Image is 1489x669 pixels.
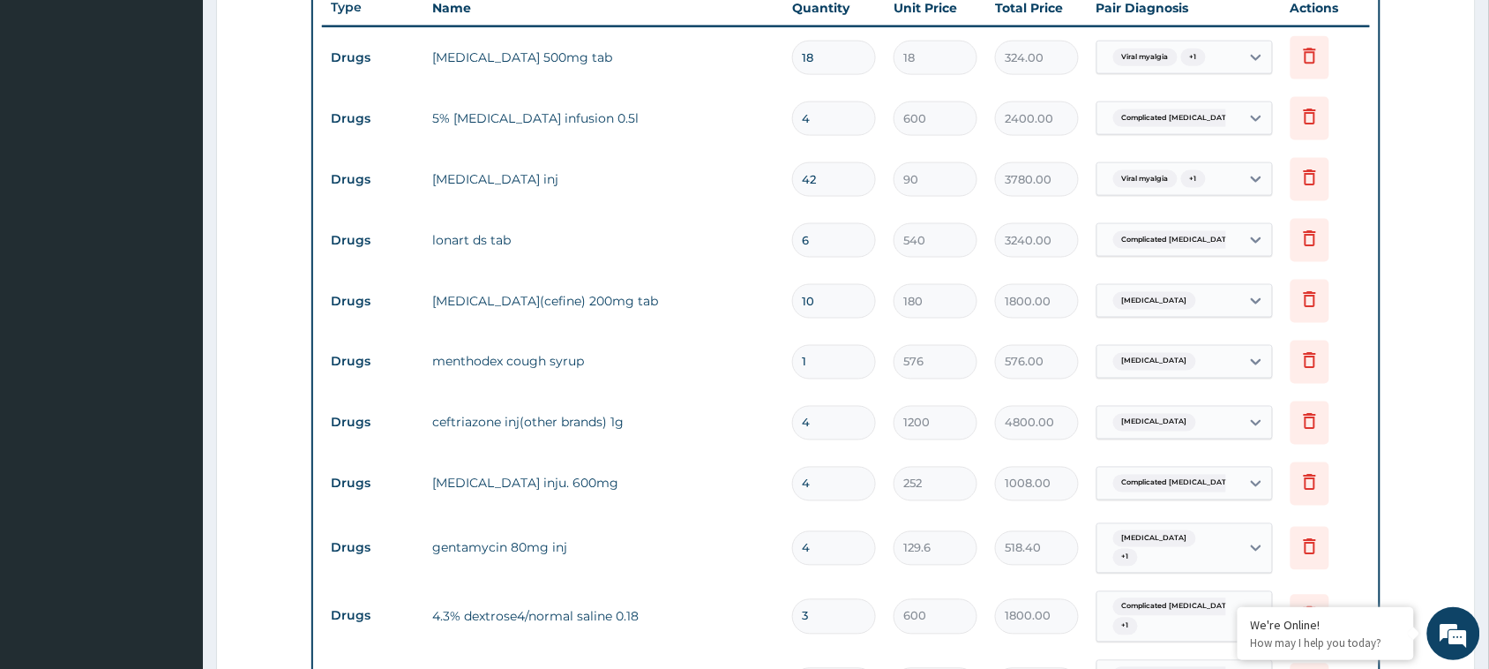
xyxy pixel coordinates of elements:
[423,162,783,197] td: [MEDICAL_DATA] inj
[322,224,423,257] td: Drugs
[33,88,71,132] img: d_794563401_company_1708531726252_794563401
[322,407,423,440] td: Drugs
[1113,170,1178,188] span: Viral myalgia
[322,346,423,379] td: Drugs
[1113,598,1244,616] span: Complicated [MEDICAL_DATA]
[322,102,423,135] td: Drugs
[423,344,783,380] td: menthodex cough syrup
[1251,635,1401,650] p: How may I help you today?
[1113,109,1244,127] span: Complicated [MEDICAL_DATA]
[9,482,336,544] textarea: Type your message and hit 'Enter'
[423,222,783,258] td: lonart ds tab
[423,283,783,319] td: [MEDICAL_DATA](cefine) 200mg tab
[92,99,296,122] div: Chat with us now
[423,101,783,136] td: 5% [MEDICAL_DATA] infusion 0.5l
[1113,475,1244,492] span: Complicated [MEDICAL_DATA]
[1113,231,1244,249] span: Complicated [MEDICAL_DATA]
[322,41,423,74] td: Drugs
[102,222,243,401] span: We're online!
[1113,530,1196,548] span: [MEDICAL_DATA]
[1113,618,1138,635] span: + 1
[322,600,423,633] td: Drugs
[1181,170,1206,188] span: + 1
[1113,549,1138,567] span: + 1
[289,9,332,51] div: Minimize live chat window
[423,599,783,635] td: 4.3% dextrose4/normal saline 0.18
[423,530,783,566] td: gentamycin 80mg inj
[1113,49,1178,66] span: Viral myalgia
[322,163,423,196] td: Drugs
[423,405,783,440] td: ceftriazone inj(other brands) 1g
[322,468,423,500] td: Drugs
[1113,353,1196,371] span: [MEDICAL_DATA]
[423,466,783,501] td: [MEDICAL_DATA] inju. 600mg
[322,285,423,318] td: Drugs
[1113,414,1196,432] span: [MEDICAL_DATA]
[423,40,783,75] td: [MEDICAL_DATA] 500mg tab
[1181,49,1206,66] span: + 1
[1113,292,1196,310] span: [MEDICAL_DATA]
[322,532,423,565] td: Drugs
[1251,617,1401,633] div: We're Online!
